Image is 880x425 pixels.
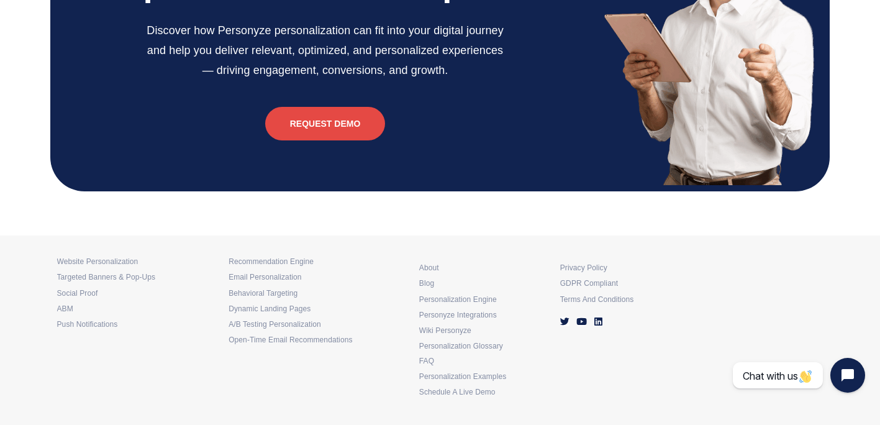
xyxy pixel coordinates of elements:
a: GDPR compliant [560,273,689,288]
a: Website Personalization [57,251,229,267]
a: Open-Time Email Recommendations [229,329,401,345]
a: Request Demo [265,107,386,140]
a: Email Personalization [229,267,401,282]
a: Personyze Integrations [419,304,548,320]
a: FAQ [419,350,548,366]
h6: Privacy policy [560,266,689,270]
h4: Personalization Engine [419,298,548,302]
h4: Schedule a Live Demo [419,390,548,395]
h4: Wiki Personyze [419,329,548,333]
h6: Recommendation Engine [229,260,401,264]
h6: Email Personalization [229,275,401,280]
a: Personalization Engine [419,289,548,304]
h6: GDPR compliant [560,281,689,286]
h6: Dynamic Landing Pages [229,307,401,311]
a: Wiki Personyze [419,320,548,336]
h6: Open-Time Email Recommendations [229,338,401,342]
a: Targeted Banners & Pop-Ups [57,267,229,282]
a: Social Proof [57,283,229,298]
h6: Targeted Banners & Pop-Ups [57,275,229,280]
h4: Personyze Integrations [419,313,548,318]
h6: a/b testing personalization [229,322,401,327]
h4: Personalization Glossary [419,344,548,349]
a: Terms and conditions [560,289,689,304]
a: Blog [419,273,548,288]
h6: ABM [57,307,229,311]
a: ABM [57,298,229,314]
h6: Terms and conditions [560,298,689,302]
h6: Push Notifications [57,322,229,327]
a: Dynamic Landing Pages [229,298,401,314]
h4: About [419,266,548,270]
a: Recommendation Engine [229,251,401,267]
a: Push Notifications [57,314,229,329]
span: Request Demo [290,119,361,128]
h4: FAQ [419,359,548,363]
a: Privacy policy [560,257,689,273]
h6: Website Personalization [57,260,229,264]
a: Personalization Examples [419,366,548,382]
h6: behavioral targeting [229,291,401,296]
a: behavioral targeting [229,283,401,298]
h4: Personalization Examples [419,375,548,379]
a: Personalization Glossary [419,336,548,351]
h3: Discover how Personyze personalization can fit into your digital journey and help you deliver rel... [143,21,508,80]
a: About [419,257,548,273]
a: a/b testing personalization [229,314,401,329]
h6: Social Proof [57,291,229,296]
h4: Blog [419,281,548,286]
a: Schedule a Live Demo [419,382,548,397]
